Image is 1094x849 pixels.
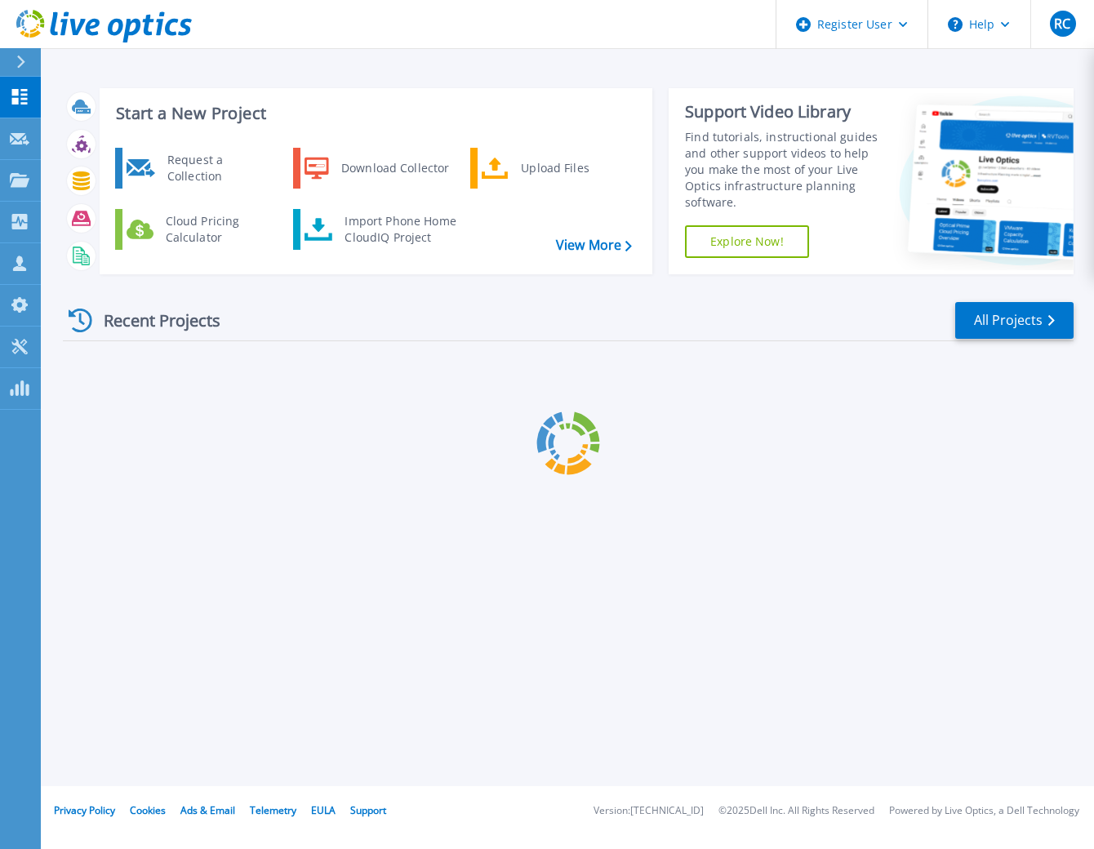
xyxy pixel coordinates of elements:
[889,806,1079,816] li: Powered by Live Optics, a Dell Technology
[63,300,242,340] div: Recent Projects
[718,806,874,816] li: © 2025 Dell Inc. All Rights Reserved
[115,209,282,250] a: Cloud Pricing Calculator
[250,803,296,817] a: Telemetry
[116,104,631,122] h3: Start a New Project
[685,129,886,211] div: Find tutorials, instructional guides and other support videos to help you make the most of your L...
[955,302,1074,339] a: All Projects
[685,101,886,122] div: Support Video Library
[556,238,632,253] a: View More
[513,152,634,184] div: Upload Files
[333,152,456,184] div: Download Collector
[1054,17,1070,30] span: RC
[115,148,282,189] a: Request a Collection
[180,803,235,817] a: Ads & Email
[130,803,166,817] a: Cookies
[336,213,464,246] div: Import Phone Home CloudIQ Project
[350,803,386,817] a: Support
[158,213,278,246] div: Cloud Pricing Calculator
[594,806,704,816] li: Version: [TECHNICAL_ID]
[470,148,638,189] a: Upload Files
[685,225,809,258] a: Explore Now!
[293,148,460,189] a: Download Collector
[159,152,278,184] div: Request a Collection
[54,803,115,817] a: Privacy Policy
[311,803,336,817] a: EULA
